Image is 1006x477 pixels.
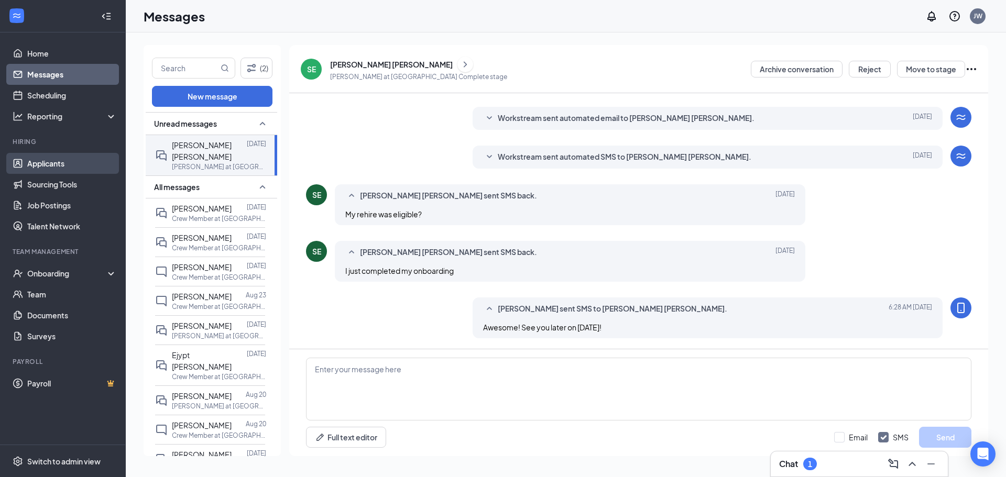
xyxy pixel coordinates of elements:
div: Payroll [13,357,115,366]
svg: WorkstreamLogo [955,111,967,124]
div: [PERSON_NAME] [PERSON_NAME] [330,59,453,70]
svg: Minimize [925,458,937,470]
button: New message [152,86,272,107]
svg: ChatInactive [155,424,168,436]
svg: DoubleChat [155,207,168,219]
span: Workstream sent automated email to [PERSON_NAME] [PERSON_NAME]. [498,112,754,125]
span: Ejypt [PERSON_NAME] [172,350,232,371]
p: Aug 23 [246,291,266,299]
p: Crew Member at [GEOGRAPHIC_DATA] [172,214,266,223]
input: Search [152,58,218,78]
svg: DoubleChat [155,453,168,465]
svg: SmallChevronUp [256,181,269,193]
svg: SmallChevronUp [256,117,269,130]
svg: ComposeMessage [887,458,900,470]
svg: WorkstreamLogo [12,10,22,21]
span: Workstream sent automated SMS to [PERSON_NAME] [PERSON_NAME]. [498,151,751,163]
button: ComposeMessage [885,456,902,472]
span: [PERSON_NAME] [PERSON_NAME] [172,140,232,161]
span: Awesome! See you later on [DATE]! [483,323,602,332]
p: [DATE] [247,320,266,329]
button: Full text editorPen [306,427,386,448]
svg: DoubleChat [155,236,168,249]
svg: SmallChevronDown [483,112,496,125]
button: Reject [849,61,891,77]
button: ChevronRight [457,57,473,72]
span: I just completed my onboarding [345,266,454,275]
svg: Analysis [13,111,23,121]
a: Job Postings [27,195,117,216]
button: Send [919,427,971,448]
svg: Ellipses [965,63,978,75]
p: Crew Member at [GEOGRAPHIC_DATA] [172,243,266,252]
a: Talent Network [27,216,117,237]
span: [DATE] [775,246,795,259]
button: Filter (2) [240,58,272,79]
p: Aug 20 [246,390,266,399]
svg: SmallChevronUp [345,246,358,259]
a: Team [27,284,117,305]
span: [DATE] [775,190,795,202]
p: [PERSON_NAME] at [GEOGRAPHIC_DATA] [172,162,266,171]
div: SE [312,190,321,200]
div: Hiring [13,137,115,146]
p: [PERSON_NAME] at [GEOGRAPHIC_DATA] [172,402,266,411]
svg: QuestionInfo [948,10,961,23]
svg: MagnifyingGlass [221,64,229,72]
a: Sourcing Tools [27,174,117,195]
a: Messages [27,64,117,85]
span: [PERSON_NAME] [172,450,232,459]
p: Crew Member at [GEOGRAPHIC_DATA] [172,273,266,282]
span: Unread messages [154,118,217,129]
span: All messages [154,182,200,192]
div: JW [974,12,982,20]
span: [PERSON_NAME] [172,420,232,430]
span: My rehire was eligible? [345,209,422,219]
button: Move to stage [897,61,965,77]
span: [PERSON_NAME] [PERSON_NAME] sent SMS back. [360,190,537,202]
svg: DoubleChat [155,394,168,407]
svg: ChevronUp [906,458,918,470]
div: Reporting [27,111,117,121]
span: [PERSON_NAME] [172,292,232,301]
p: Crew Member at [GEOGRAPHIC_DATA] [172,431,266,440]
svg: ChatInactive [155,265,168,278]
span: [PERSON_NAME] [172,233,232,242]
div: Open Intercom Messenger [970,441,996,467]
h3: Chat [779,458,798,470]
svg: UserCheck [13,268,23,279]
svg: SmallChevronUp [345,190,358,202]
span: [PERSON_NAME] [172,262,232,272]
svg: Notifications [925,10,938,23]
p: [DATE] [247,203,266,212]
svg: Filter [245,62,258,74]
div: Switch to admin view [27,456,101,467]
div: SE [307,64,316,74]
h1: Messages [144,7,205,25]
span: [DATE] [913,112,932,125]
span: [PERSON_NAME] [172,391,232,401]
span: [PERSON_NAME] [PERSON_NAME] sent SMS back. [360,246,537,259]
button: Archive conversation [751,61,843,77]
span: [DATE] [913,151,932,163]
a: Home [27,43,117,64]
div: 1 [808,460,812,469]
span: [PERSON_NAME] [172,321,232,330]
span: [PERSON_NAME] [172,204,232,213]
p: [DATE] [247,232,266,241]
button: ChevronUp [904,456,921,472]
p: [PERSON_NAME] at [GEOGRAPHIC_DATA] Complete stage [330,72,507,81]
svg: ChevronRight [460,58,471,71]
svg: SmallChevronUp [483,303,496,315]
div: SE [312,246,321,257]
p: Crew Member at [GEOGRAPHIC_DATA] [172,302,266,311]
a: Applicants [27,153,117,174]
p: [PERSON_NAME] at [GEOGRAPHIC_DATA] [172,331,266,340]
span: [DATE] 6:28 AM [889,303,932,315]
p: Crew Member at [GEOGRAPHIC_DATA] [172,372,266,381]
svg: ChatInactive [155,295,168,307]
span: [PERSON_NAME] sent SMS to [PERSON_NAME] [PERSON_NAME]. [498,303,727,315]
p: [DATE] [247,261,266,270]
svg: MobileSms [955,302,967,314]
a: Surveys [27,326,117,347]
